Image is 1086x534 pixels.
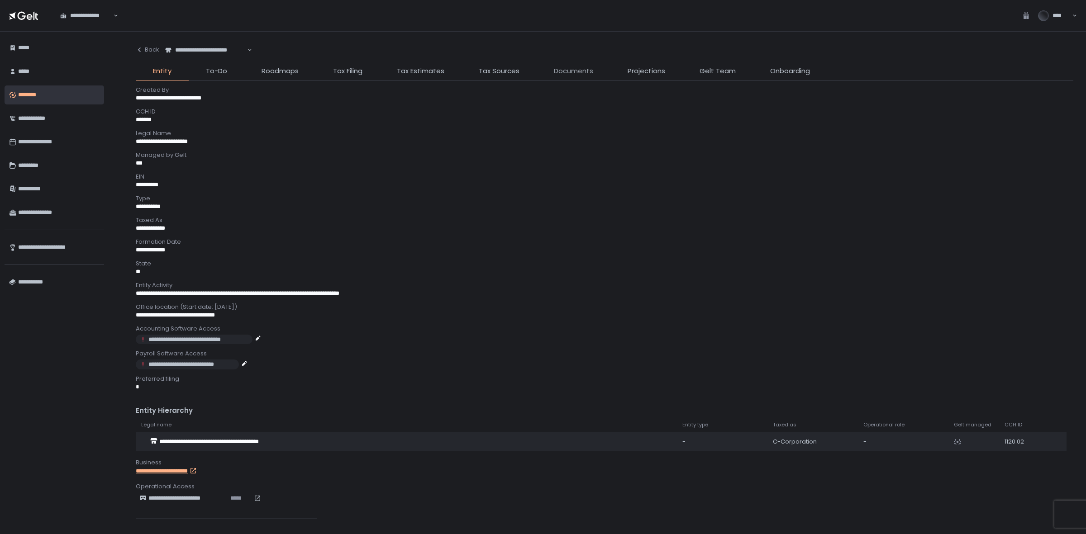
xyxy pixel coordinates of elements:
[136,129,1073,137] div: Legal Name
[136,350,1073,358] div: Payroll Software Access
[770,66,810,76] span: Onboarding
[246,46,247,55] input: Search for option
[262,66,299,76] span: Roadmaps
[773,421,796,428] span: Taxed as
[136,303,1073,311] div: Office location (Start date: [DATE])
[153,66,171,76] span: Entity
[954,421,991,428] span: Gelt managed
[54,6,118,25] div: Search for option
[863,421,905,428] span: Operational role
[136,406,1073,416] div: Entity Hierarchy
[773,438,853,446] div: C-Corporation
[136,482,1073,491] div: Operational Access
[682,421,708,428] span: Entity type
[136,260,1073,268] div: State
[479,66,519,76] span: Tax Sources
[159,41,252,60] div: Search for option
[136,151,1073,159] div: Managed by Gelt
[397,66,444,76] span: Tax Estimates
[136,216,1073,224] div: Taxed As
[136,173,1073,181] div: EIN
[141,421,171,428] span: Legal name
[136,108,1073,116] div: CCH ID
[682,438,762,446] div: -
[206,66,227,76] span: To-Do
[628,66,665,76] span: Projections
[863,438,943,446] div: -
[136,238,1073,246] div: Formation Date
[136,458,1073,467] div: Business
[136,281,1073,289] div: Entity Activity
[1005,421,1022,428] span: CCH ID
[136,46,159,54] div: Back
[136,86,1073,94] div: Created By
[1005,438,1033,446] div: 1120.02
[136,375,1073,383] div: Preferred filing
[136,325,1073,333] div: Accounting Software Access
[136,41,159,59] button: Back
[700,66,736,76] span: Gelt Team
[333,66,362,76] span: Tax Filing
[554,66,593,76] span: Documents
[136,194,1073,203] div: Type
[136,525,154,533] span: Status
